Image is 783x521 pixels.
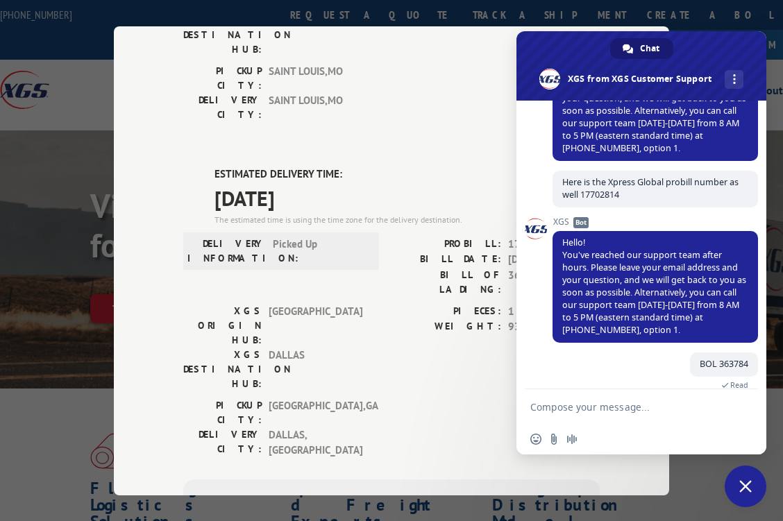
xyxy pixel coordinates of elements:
span: [GEOGRAPHIC_DATA] [269,303,362,347]
div: More channels [725,70,743,89]
span: 363784 [508,267,600,296]
span: Bot [573,217,589,228]
textarea: Compose your message... [530,401,722,413]
span: [GEOGRAPHIC_DATA] , GA [269,398,362,427]
span: Here is the Xpress Global probill number as well 17702814 [562,176,739,200]
label: DELIVERY INFORMATION: [187,236,266,265]
span: Send a file [548,434,559,445]
span: BOL 363784 [700,358,748,370]
div: The estimated time is using the time zone for the delivery destination. [214,213,600,225]
span: Picked Up [273,236,367,265]
span: Read [730,380,748,390]
span: SAINT LOUIS , MO [269,64,362,93]
label: PROBILL: [391,236,501,252]
label: DELIVERY CITY: [183,93,262,122]
span: Hello! You've reached our support team after hours. Please leave your email address and your ques... [562,237,746,336]
span: Chat [640,38,659,59]
span: Audio message [566,434,578,445]
label: XGS DESTINATION HUB: [183,13,262,57]
span: Insert an emoji [530,434,541,445]
label: XGS DESTINATION HUB: [183,347,262,391]
label: PICKUP CITY: [183,398,262,427]
span: Hello! You've reached our support team after hours. Please leave your email address and your ques... [562,55,746,154]
label: PICKUP CITY: [183,64,262,93]
span: 1 [508,303,600,319]
label: BILL OF LADING: [391,267,501,296]
div: Close chat [725,466,766,507]
span: 93 [508,319,600,335]
label: ESTIMATED DELIVERY TIME: [214,166,600,182]
label: WEIGHT: [391,319,501,335]
span: SAINT LOUIS [269,13,362,57]
span: [DATE] [508,252,600,268]
span: DALLAS [269,347,362,391]
label: DELIVERY CITY: [183,427,262,458]
label: XGS ORIGIN HUB: [183,303,262,347]
span: DALLAS , [GEOGRAPHIC_DATA] [269,427,362,458]
span: XGS [553,217,758,227]
span: SAINT LOUIS , MO [269,93,362,122]
span: 17702814 [508,236,600,252]
div: Chat [610,38,673,59]
label: BILL DATE: [391,252,501,268]
span: [DATE] [214,182,600,213]
label: PIECES: [391,303,501,319]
